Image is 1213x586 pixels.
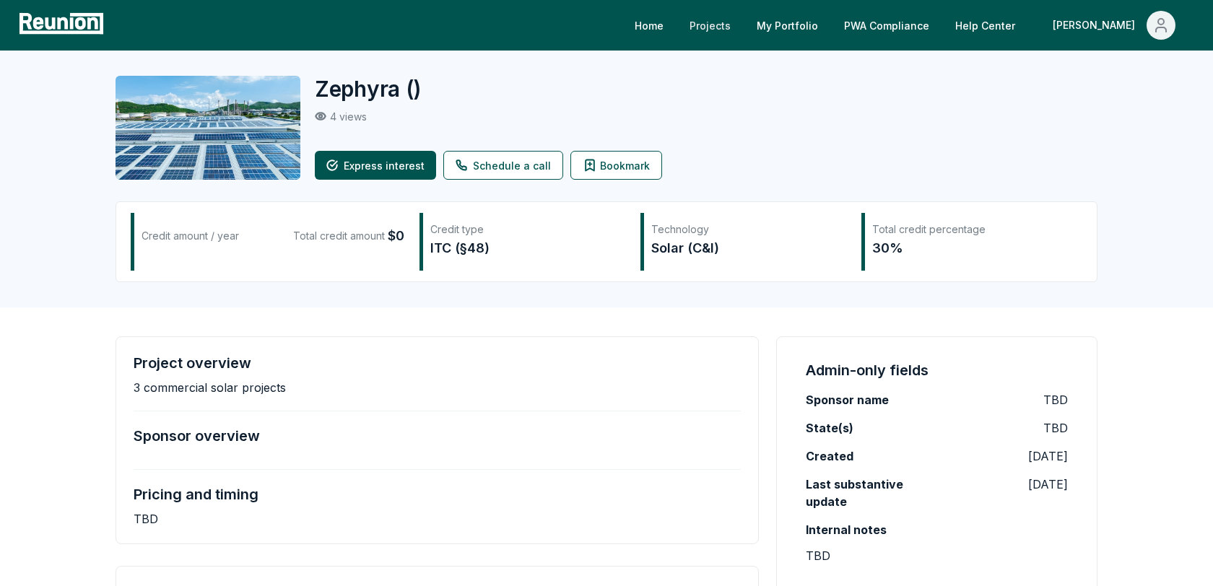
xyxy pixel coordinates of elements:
[406,76,422,102] span: ( )
[806,360,929,380] h4: Admin-only fields
[944,11,1027,40] a: Help Center
[315,151,436,180] button: Express interest
[1043,419,1068,437] p: TBD
[623,11,1199,40] nav: Main
[872,222,1067,237] div: Total credit percentage
[832,11,941,40] a: PWA Compliance
[315,76,422,102] h2: Zephyra
[134,354,251,372] h4: Project overview
[293,226,404,246] div: Total credit amount
[430,238,625,258] div: ITC (§48)
[806,521,887,538] label: Internal notes
[330,110,367,123] p: 4 views
[134,380,286,395] p: 3 commercial solar projects
[116,76,300,180] img: Zephyra
[570,151,662,180] button: Bookmark
[651,238,846,258] div: Solar (C&I)
[1028,447,1068,465] p: [DATE]
[623,11,675,40] a: Home
[134,427,260,445] h4: Sponsor overview
[134,486,258,503] h4: Pricing and timing
[1053,11,1141,40] div: [PERSON_NAME]
[430,222,625,237] div: Credit type
[806,547,830,564] p: TBD
[806,419,853,437] label: State(s)
[745,11,830,40] a: My Portfolio
[134,512,158,526] p: TBD
[142,226,239,246] div: Credit amount / year
[806,476,937,510] label: Last substantive update
[1043,391,1068,408] p: TBD
[443,151,563,180] a: Schedule a call
[651,222,846,237] div: Technology
[1028,476,1068,493] p: [DATE]
[1041,11,1187,40] button: [PERSON_NAME]
[806,391,889,408] label: Sponsor name
[806,447,853,465] label: Created
[872,238,1067,258] div: 30%
[388,226,404,246] span: $0
[678,11,742,40] a: Projects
